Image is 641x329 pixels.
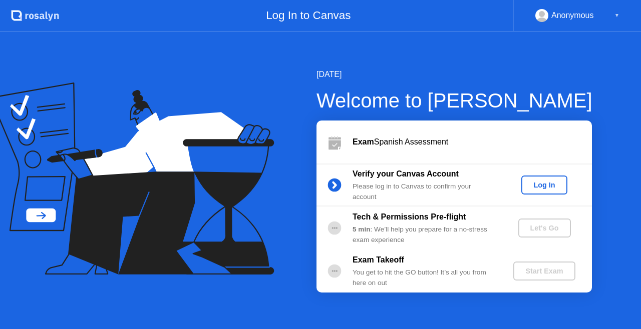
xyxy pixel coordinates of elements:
b: Exam [353,137,374,146]
div: Anonymous [551,9,594,22]
button: Start Exam [513,261,575,280]
b: Tech & Permissions Pre-flight [353,212,466,221]
div: Let's Go [522,224,567,232]
div: Please log in to Canvas to confirm your account [353,181,497,202]
b: 5 min [353,225,371,233]
button: Log In [521,175,567,194]
div: You get to hit the GO button! It’s all you from here on out [353,267,497,288]
div: ▼ [614,9,619,22]
b: Verify your Canvas Account [353,169,459,178]
button: Let's Go [518,218,571,237]
div: Start Exam [517,267,571,275]
div: Spanish Assessment [353,136,592,148]
div: [DATE] [316,68,592,80]
div: Log In [525,181,563,189]
div: Welcome to [PERSON_NAME] [316,85,592,115]
b: Exam Takeoff [353,255,404,264]
div: : We’ll help you prepare for a no-stress exam experience [353,224,497,245]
